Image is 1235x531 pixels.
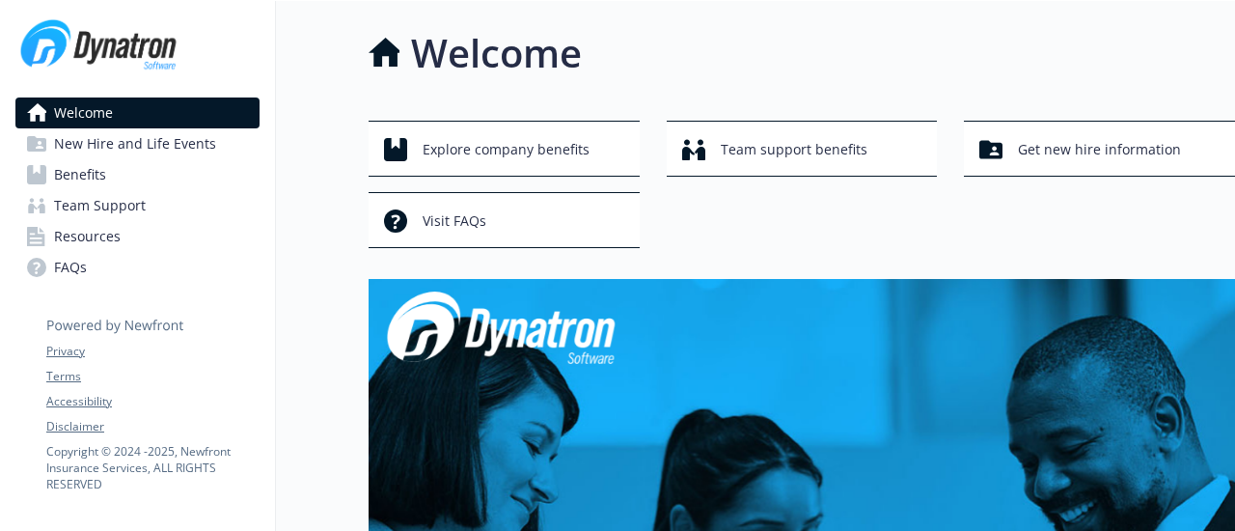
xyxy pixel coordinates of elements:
a: Accessibility [46,393,259,410]
button: Visit FAQs [369,192,640,248]
a: New Hire and Life Events [15,128,260,159]
span: New Hire and Life Events [54,128,216,159]
span: Welcome [54,98,113,128]
button: Team support benefits [667,121,938,177]
span: Benefits [54,159,106,190]
span: Get new hire information [1018,131,1181,168]
a: Benefits [15,159,260,190]
a: Privacy [46,343,259,360]
p: Copyright © 2024 - 2025 , Newfront Insurance Services, ALL RIGHTS RESERVED [46,443,259,492]
span: Explore company benefits [423,131,590,168]
a: Resources [15,221,260,252]
button: Explore company benefits [369,121,640,177]
h1: Welcome [411,24,582,82]
span: FAQs [54,252,87,283]
span: Team Support [54,190,146,221]
span: Resources [54,221,121,252]
a: Disclaimer [46,418,259,435]
a: Terms [46,368,259,385]
a: Welcome [15,98,260,128]
span: Visit FAQs [423,203,486,239]
button: Get new hire information [964,121,1235,177]
a: Team Support [15,190,260,221]
a: FAQs [15,252,260,283]
span: Team support benefits [721,131,867,168]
